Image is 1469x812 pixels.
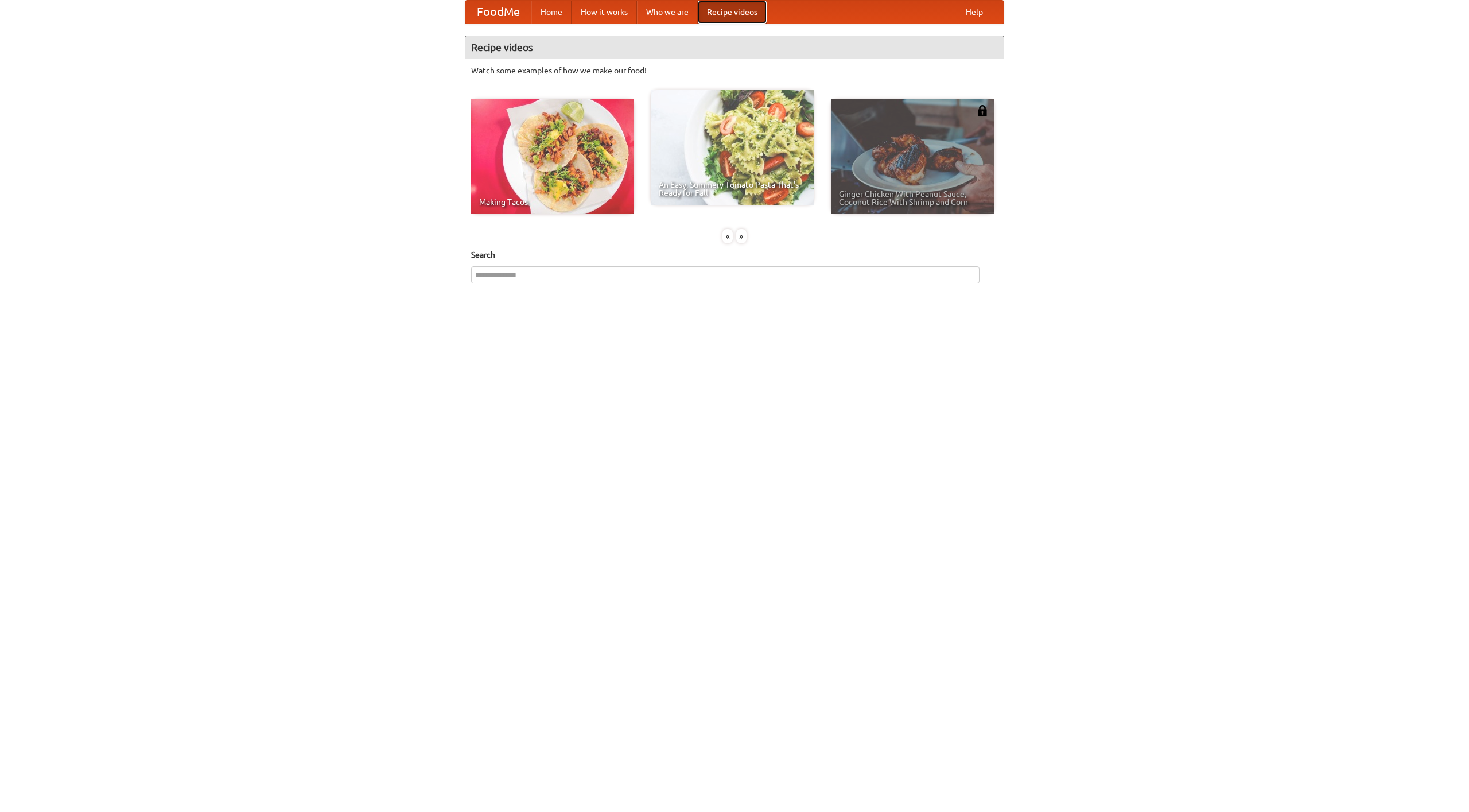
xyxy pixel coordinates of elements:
p: Watch some examples of how we make our food! [471,65,998,76]
a: An Easy, Summery Tomato Pasta That's Ready for Fall [651,90,814,205]
a: FoodMe [465,1,531,24]
a: How it works [572,1,637,24]
a: Who we are [637,1,698,24]
h4: Recipe videos [465,36,1004,59]
span: An Easy, Summery Tomato Pasta That's Ready for Fall [659,181,806,197]
a: Home [531,1,572,24]
h5: Search [471,249,998,261]
a: Recipe videos [698,1,767,24]
span: Making Tacos [479,198,626,206]
a: Help [957,1,992,24]
div: « [722,229,733,243]
img: 483408.png [977,105,988,116]
a: Making Tacos [471,99,634,214]
div: » [736,229,747,243]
